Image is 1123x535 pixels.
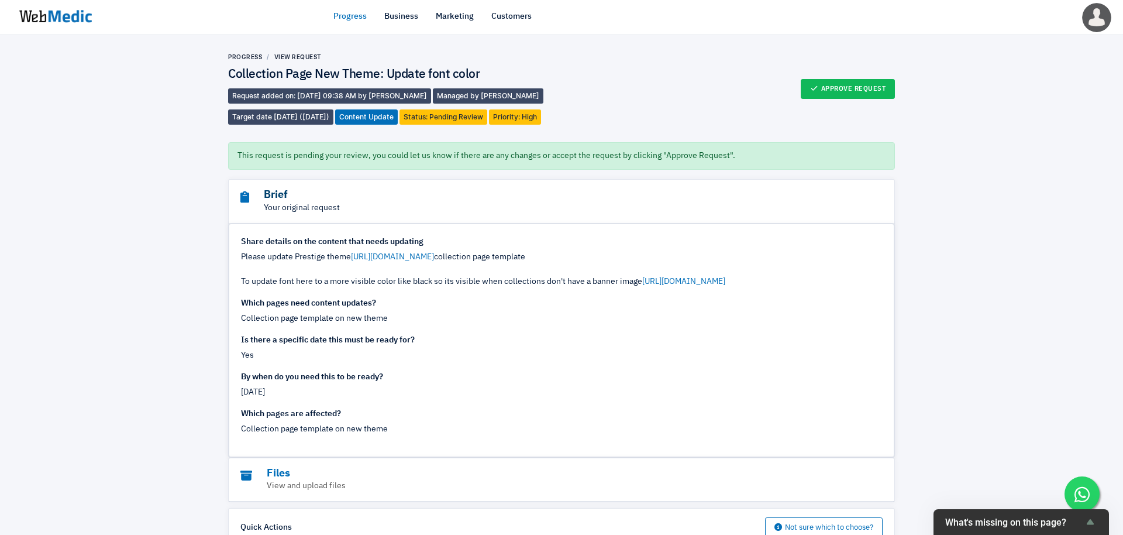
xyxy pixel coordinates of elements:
[801,79,895,99] button: Approve Request
[335,109,398,125] span: Content Update
[240,523,292,533] h6: Quick Actions
[241,299,376,307] strong: Which pages need content updates?
[351,253,434,261] a: [URL][DOMAIN_NAME]
[436,11,474,23] a: Marketing
[228,88,431,104] span: Request added on: [DATE] 09:38 AM by [PERSON_NAME]
[241,423,882,435] div: Collection page template on new theme
[240,202,818,214] p: Your original request
[240,467,818,481] h3: Files
[491,11,532,23] a: Customers
[333,11,367,23] a: Progress
[489,109,541,125] span: Priority: High
[241,238,423,246] strong: Share details on the content that needs updating
[433,88,543,104] span: Managed by [PERSON_NAME]
[228,67,561,83] h4: Collection Page New Theme: Update font color
[241,336,415,344] strong: Is there a specific date this must be ready for?
[642,277,725,286] a: [URL][DOMAIN_NAME]
[945,515,1097,529] button: Show survey - What's missing on this page?
[384,11,418,23] a: Business
[241,251,882,288] div: Please update Prestige theme collection page template To update font here to a more visible color...
[228,53,262,60] a: Progress
[228,53,561,61] nav: breadcrumb
[241,410,341,418] strong: Which pages are affected?
[240,480,818,492] p: View and upload files
[228,109,333,125] span: Target date [DATE] ([DATE])
[274,53,322,60] a: View Request
[241,313,882,325] div: Collection page template on new theme
[945,517,1083,528] span: What's missing on this page?
[241,349,882,362] p: Yes
[241,373,383,381] strong: By when do you need this to be ready?
[399,109,487,125] span: Status: Pending Review
[240,188,818,202] h3: Brief
[228,142,895,170] div: This request is pending your review, you could let us know if there are any changes or accept the...
[241,386,882,399] p: [DATE]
